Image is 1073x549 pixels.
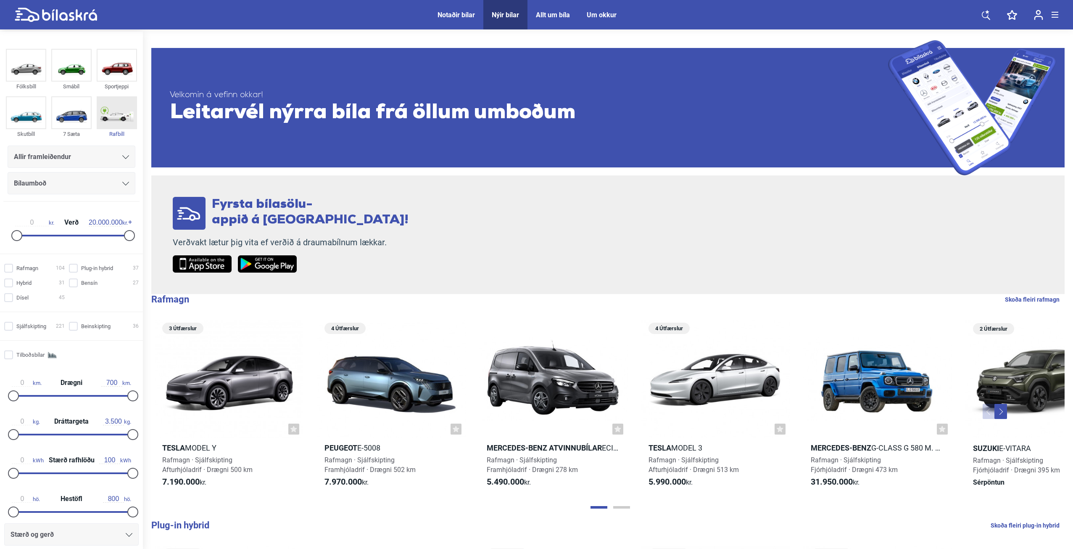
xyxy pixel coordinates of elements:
[14,151,71,163] span: Allir framleiðendur
[479,320,628,495] a: Mercedes-Benz AtvinnubílareCitan 112 millilangur - 11 kW hleðslaRafmagn · SjálfskiptingFramhjólad...
[133,322,139,331] span: 36
[81,322,111,331] span: Beinskipting
[811,443,871,452] b: Mercedes-Benz
[438,11,475,19] a: Notaðir bílar
[51,82,92,91] div: Smábíl
[133,264,139,273] span: 37
[983,404,995,419] button: Previous
[62,219,81,226] span: Verð
[56,264,65,273] span: 104
[56,322,65,331] span: 221
[487,456,578,474] span: Rafmagn · Sjálfskipting Framhjóladrif · Drægni 278 km
[803,320,952,495] a: Mercedes-BenzG-Class G 580 m. EQRafmagn · SjálfskiptingFjórhjóladrif · Drægni 473 km31.950.000kr.
[641,443,790,453] h2: Model 3
[47,457,97,464] span: Stærð rafhlöðu
[52,418,91,425] span: Dráttargeta
[59,293,65,302] span: 45
[162,456,253,474] span: Rafmagn · Sjálfskipting Afturhjóladrif · Drægni 500 km
[977,323,1010,334] span: 2 Útfærslur
[811,477,859,487] span: kr.
[641,320,790,495] a: 4 ÚtfærslurTeslaModel 3Rafmagn · SjálfskiptingAfturhjóladrif · Drægni 513 km5.990.000kr.
[12,379,42,387] span: km.
[99,456,131,464] span: kWh
[6,129,46,139] div: Skutbíll
[101,379,131,387] span: km.
[811,456,898,474] span: Rafmagn · Sjálfskipting Fjórhjóladrif · Drægni 473 km
[591,506,607,509] button: Page 1
[155,443,303,453] h2: Model Y
[649,477,686,487] b: 5.990.000
[991,520,1060,531] a: Skoða fleiri plug-in hybrid
[162,477,206,487] span: kr.
[81,278,98,287] span: Bensín
[162,443,185,452] b: Tesla
[649,477,693,487] span: kr.
[97,129,137,139] div: Rafbíll
[324,443,357,452] b: Peugeot
[487,477,524,487] b: 5.490.000
[133,278,139,287] span: 27
[803,443,952,453] h2: G-Class G 580 m. EQ
[81,264,113,273] span: Plug-in hybrid
[811,477,853,487] b: 31.950.000
[587,11,617,19] a: Um okkur
[16,278,32,287] span: Hybrid
[16,350,45,359] span: Tilboðsbílar
[58,379,84,386] span: Drægni
[492,11,519,19] a: Nýir bílar
[170,101,888,126] span: Leitarvél nýrra bíla frá öllum umboðum
[649,456,739,474] span: Rafmagn · Sjálfskipting Afturhjóladrif · Drægni 513 km
[317,320,466,495] a: 4 ÚtfærslurPeugeote-5008Rafmagn · SjálfskiptingFramhjóladrif · Drægni 502 km7.970.000kr.
[151,294,189,305] b: Rafmagn
[103,418,131,425] span: kg.
[162,477,200,487] b: 7.190.000
[97,82,137,91] div: Sportjeppi
[994,404,1007,419] button: Next
[16,293,29,302] span: Dísel
[324,456,416,474] span: Rafmagn · Sjálfskipting Framhjóladrif · Drægni 502 km
[324,477,362,487] b: 7.970.000
[51,129,92,139] div: 7 Sæta
[12,456,44,464] span: kWh
[12,495,40,503] span: hö.
[151,40,1065,175] a: Velkomin á vefinn okkar!Leitarvél nýrra bíla frá öllum umboðum
[16,322,46,331] span: Sjálfskipting
[166,323,199,334] span: 3 Útfærslur
[324,477,369,487] span: kr.
[317,443,466,453] h2: e-5008
[329,323,361,334] span: 4 Útfærslur
[536,11,570,19] a: Allt um bíla
[653,323,685,334] span: 4 Útfærslur
[649,443,671,452] b: Tesla
[11,529,54,541] span: Stærð og gerð
[89,219,128,226] span: kr.
[6,82,46,91] div: Fólksbíll
[14,178,46,189] span: Bílaumboð
[155,320,303,495] a: 3 ÚtfærslurTeslaModel YRafmagn · SjálfskiptingAfturhjóladrif · Drægni 500 km7.190.000kr.
[973,444,999,453] b: Suzuki
[16,264,38,273] span: Rafmagn
[170,90,888,101] span: Velkomin á vefinn okkar!
[103,495,131,503] span: hö.
[173,237,409,248] p: Verðvakt lætur þig vita ef verðið á draumabílnum lækkar.
[1005,294,1060,305] a: Skoða fleiri rafmagn
[212,198,409,227] span: Fyrsta bílasölu- appið á [GEOGRAPHIC_DATA]!
[59,278,65,287] span: 31
[487,477,531,487] span: kr.
[479,443,628,453] h2: eCitan 112 millilangur - 11 kW hleðsla
[1034,10,1043,20] img: user-login.svg
[973,456,1060,474] span: Rafmagn · Sjálfskipting Fjórhjóladrif · Drægni 395 km
[12,418,40,425] span: kg.
[487,443,602,452] b: Mercedes-Benz Atvinnubílar
[58,496,84,502] span: Hestöfl
[15,219,54,226] span: kr.
[151,520,209,530] b: Plug-in hybrid
[613,506,630,509] button: Page 2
